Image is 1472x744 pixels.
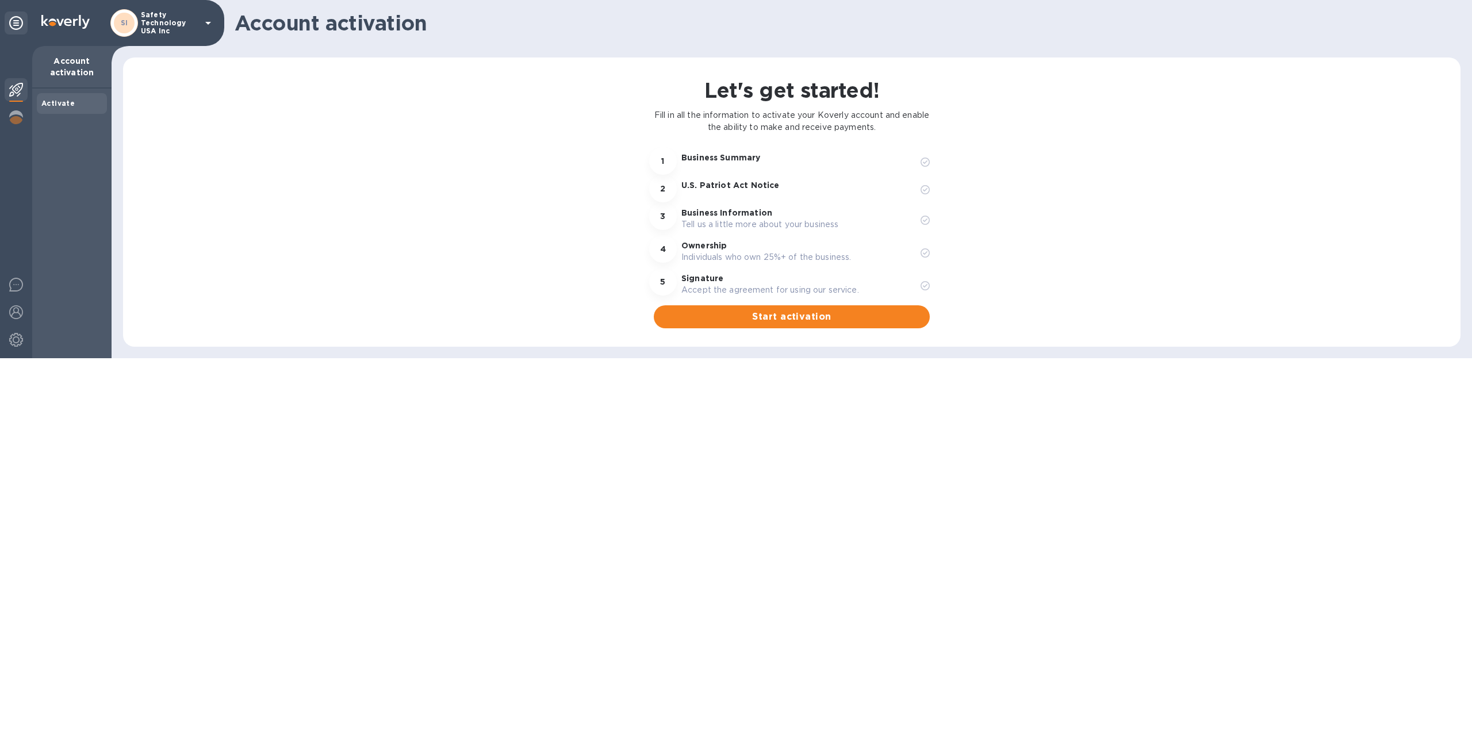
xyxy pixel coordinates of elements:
p: Individuals who own 25%+ of the business. [681,251,911,263]
p: 4 [660,243,666,255]
p: Business Summary [681,152,911,163]
p: 1 [661,155,664,167]
p: Ownership [681,240,911,251]
p: Tell us a little more about your business [681,218,911,231]
div: Unpin categories [5,11,28,34]
p: Account activation [41,55,102,78]
p: Signature [681,273,911,284]
button: Start activation [654,305,930,328]
p: Accept the agreement for using our service. [681,284,911,296]
p: U.S. Patriot Act Notice [681,179,911,191]
p: Business Information [681,207,911,218]
span: Start activation [663,310,921,324]
p: Fill in all the information to activate your Koverly account and enable the ability to make and r... [654,109,930,133]
h1: Account activation [235,11,1454,35]
p: Safety Technology USA Inc [141,11,198,35]
b: SI [121,18,128,27]
b: Activate [41,99,75,108]
p: 3 [660,210,665,222]
h1: Let's get started! [704,76,880,105]
p: 5 [660,276,665,287]
img: Logo [41,15,90,29]
p: 2 [660,183,665,194]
